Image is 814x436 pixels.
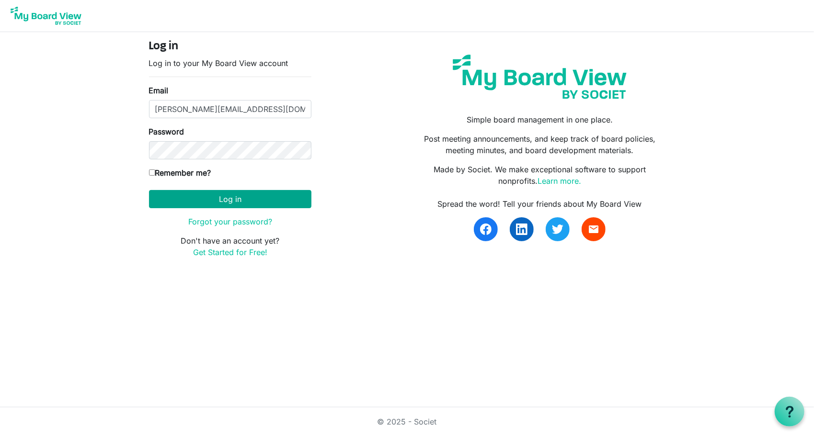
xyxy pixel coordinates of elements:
label: Password [149,126,184,137]
img: twitter.svg [552,224,563,235]
p: Simple board management in one place. [414,114,665,125]
p: Don't have an account yet? [149,235,311,258]
a: Forgot your password? [188,217,272,226]
img: My Board View Logo [8,4,84,28]
p: Log in to your My Board View account [149,57,311,69]
h4: Log in [149,40,311,54]
label: Email [149,85,169,96]
a: email [582,217,606,241]
p: Post meeting announcements, and keep track of board policies, meeting minutes, and board developm... [414,133,665,156]
button: Log in [149,190,311,208]
p: Made by Societ. We make exceptional software to support nonprofits. [414,164,665,187]
a: Get Started for Free! [193,247,267,257]
span: email [588,224,599,235]
a: Learn more. [538,176,581,186]
div: Spread the word! Tell your friends about My Board View [414,198,665,210]
img: facebook.svg [480,224,492,235]
a: © 2025 - Societ [378,417,437,426]
label: Remember me? [149,167,211,179]
img: my-board-view-societ.svg [446,47,634,106]
img: linkedin.svg [516,224,527,235]
input: Remember me? [149,169,155,176]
